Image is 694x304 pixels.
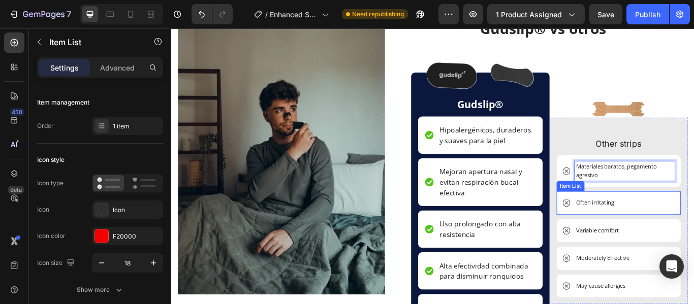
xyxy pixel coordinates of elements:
div: Rich Text Editor. Editing area: main [311,159,425,199]
div: Rich Text Editor. Editing area: main [311,220,425,248]
div: Icon color [37,231,66,241]
div: Order [37,121,54,130]
button: 1 product assigned [487,4,585,24]
p: Uso prolongado con alta resistencia [312,222,423,246]
span: Need republishing [352,10,404,19]
div: Rich Text Editor. Editing area: main [311,111,425,138]
div: Publish [635,9,660,20]
iframe: Design area [171,28,694,304]
p: Often irritating [472,198,517,209]
span: 1 product assigned [496,9,562,20]
div: Item management [37,98,89,107]
div: Open Intercom Messenger [659,254,684,279]
div: Icon [37,205,49,214]
p: Advanced [100,62,135,73]
div: Item List [451,179,480,188]
div: Icon type [37,179,64,188]
p: Moderately Effective [472,263,534,273]
button: 7 [4,4,76,24]
div: Undo/Redo [192,4,233,24]
p: Variable comfort [472,231,522,241]
div: Icon size [37,256,77,270]
p: Item List [49,36,136,48]
p: Settings [50,62,79,73]
p: Mejoran apertura nasal y evitan respiración bucal efectiva [312,161,423,197]
img: gempages_580455775307039657-50225e0d-ce06-4f29-94d7-de9dcfe00bf1.png [297,28,424,80]
p: Gudslip® [289,81,432,96]
div: Rich Text Editor. Editing area: main [470,155,587,178]
p: Other strips [450,127,593,142]
div: Icon style [37,155,65,164]
div: F20000 [113,232,161,241]
div: Beta [8,186,24,194]
span: Enhanced Sleep Pack V2 [270,9,318,20]
button: Show more [37,281,163,299]
p: Hipoalergénicos, duraderos y suaves para la piel [312,112,423,137]
div: 450 [10,108,24,116]
div: Show more [77,285,124,295]
div: 1 item [113,122,161,131]
button: Publish [626,4,669,24]
p: 7 [67,8,71,20]
p: Materiales baratos, pegamento agresivo [472,156,586,176]
div: Icon [113,206,161,215]
img: gempages_580455775307039657-ea82ae05-66f9-46b0-8c5f-ee0bced3f700.png [483,84,559,104]
div: Rich Text Editor. Editing area: main [311,269,425,296]
p: Alta efectividad combinada para disminuir ronquidos [312,271,423,295]
span: / [265,9,268,20]
button: Save [589,4,622,24]
span: Save [597,10,614,19]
